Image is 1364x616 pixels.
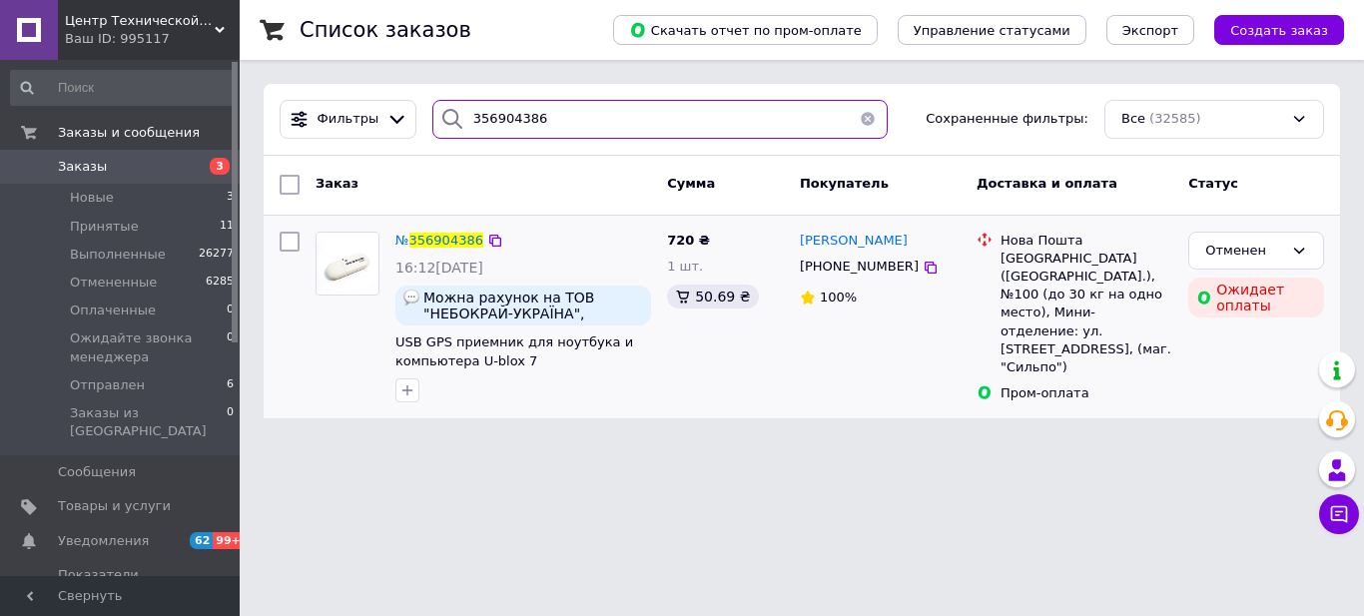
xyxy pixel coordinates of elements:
[65,12,215,30] span: Центр Технической Безопасности
[667,259,703,274] span: 1 шт.
[58,463,136,481] span: Сообщения
[403,290,419,306] img: :speech_balloon:
[70,329,227,365] span: Ожидайте звонка менеджера
[70,274,157,292] span: Отмененные
[300,18,471,42] h1: Список заказов
[1001,250,1172,376] div: [GEOGRAPHIC_DATA] ([GEOGRAPHIC_DATA].), №100 (до 30 кг на одно место), Мини-отделение: ул. [STREE...
[800,259,919,274] span: [PHONE_NUMBER]
[1188,278,1324,317] div: Ожидает оплаты
[667,176,715,191] span: Сумма
[914,23,1070,38] span: Управление статусами
[70,246,166,264] span: Выполненные
[800,232,908,251] a: [PERSON_NAME]
[423,290,643,321] span: Можна рахунок на ТОВ "НЕБОКРАЙ-УКРАЇНА", ЄДРПОУ: 45780052? Мій емейл - [EMAIL_ADDRESS][DOMAIN_NAME]
[227,404,234,440] span: 0
[227,189,234,207] span: 3
[1194,22,1344,37] a: Создать заказ
[70,404,227,440] span: Заказы из [GEOGRAPHIC_DATA]
[316,232,379,296] a: Фото товару
[70,218,139,236] span: Принятые
[667,285,758,308] div: 50.69 ₴
[667,233,710,248] span: 720 ₴
[210,158,230,175] span: 3
[70,302,156,319] span: Оплаченные
[199,246,234,264] span: 26277
[1106,15,1194,45] button: Экспорт
[848,100,888,139] button: Очистить
[1188,176,1238,191] span: Статус
[432,100,888,139] input: Поиск по номеру заказа, ФИО покупателя, номеру телефона, Email, номеру накладной
[213,532,246,549] span: 99+
[395,233,483,248] a: №356904386
[1230,23,1328,38] span: Создать заказ
[613,15,878,45] button: Скачать отчет по пром-оплате
[1214,15,1344,45] button: Создать заказ
[409,233,483,248] span: 356904386
[1319,494,1359,534] button: Чат с покупателем
[820,290,857,305] span: 100%
[395,334,633,368] a: USB GPS приемник для ноутбука и компьютера U-blox 7
[1001,232,1172,250] div: Нова Пошта
[316,176,358,191] span: Заказ
[926,110,1088,129] span: Сохраненные фильтры:
[70,376,145,394] span: Отправлен
[58,566,185,602] span: Показатели работы компании
[1205,241,1283,262] div: Отменен
[800,176,889,191] span: Покупатель
[227,376,234,394] span: 6
[800,233,908,248] span: [PERSON_NAME]
[1122,23,1178,38] span: Экспорт
[395,233,409,248] span: №
[65,30,240,48] div: Ваш ID: 995117
[977,176,1117,191] span: Доставка и оплата
[317,233,378,295] img: Фото товару
[227,329,234,365] span: 0
[58,158,107,176] span: Заказы
[898,15,1086,45] button: Управление статусами
[1001,384,1172,402] div: Пром-оплата
[58,124,200,142] span: Заказы и сообщения
[10,70,236,106] input: Поиск
[629,21,862,39] span: Скачать отчет по пром-оплате
[220,218,234,236] span: 11
[395,260,483,276] span: 16:12[DATE]
[190,532,213,549] span: 62
[1149,111,1201,126] span: (32585)
[1121,110,1145,129] span: Все
[70,189,114,207] span: Новые
[58,532,149,550] span: Уведомления
[318,110,379,129] span: Фильтры
[58,497,171,515] span: Товары и услуги
[227,302,234,319] span: 0
[206,274,234,292] span: 6285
